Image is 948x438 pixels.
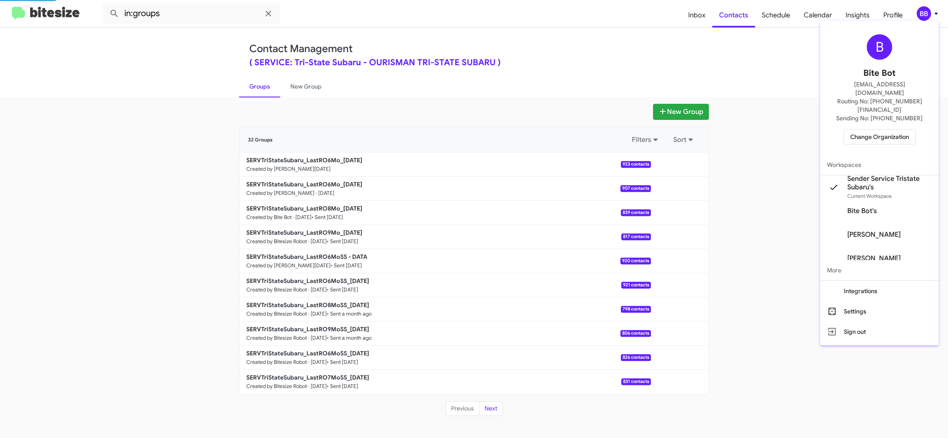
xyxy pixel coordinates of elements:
button: Integrations [820,281,939,301]
span: Sender Service Tristate Subaru's [847,175,932,191]
div: B [867,34,892,60]
span: [PERSON_NAME] [847,230,901,239]
span: Bite Bot [863,67,896,80]
span: [EMAIL_ADDRESS][DOMAIN_NAME] [830,80,929,97]
span: [PERSON_NAME] [847,254,901,263]
span: Change Organization [850,130,909,144]
button: Settings [820,301,939,322]
button: Sign out [820,322,939,342]
span: Sending No: [PHONE_NUMBER] [836,114,923,122]
span: Routing No: [PHONE_NUMBER][FINANCIAL_ID] [830,97,929,114]
button: Change Organization [843,129,916,144]
span: Current Workspace [847,193,892,199]
span: More [820,260,939,280]
span: Workspaces [820,155,939,175]
span: Bite Bot's [847,207,877,215]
